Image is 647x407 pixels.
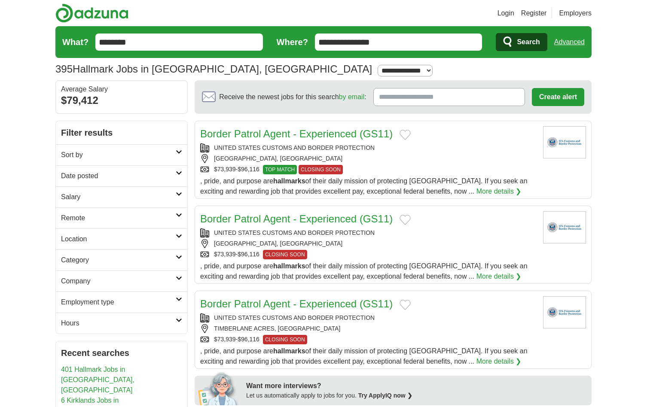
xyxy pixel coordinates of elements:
[200,324,536,333] div: TIMBERLANE ACRES, [GEOGRAPHIC_DATA]
[200,154,536,163] div: [GEOGRAPHIC_DATA], [GEOGRAPHIC_DATA]
[400,300,411,310] button: Add to favorite jobs
[200,250,536,259] div: $73,939-$96,116
[521,8,547,18] a: Register
[56,292,187,313] a: Employment type
[61,255,176,265] h2: Category
[476,271,522,282] a: More details ❯
[339,93,365,100] a: by email
[56,228,187,249] a: Location
[214,314,375,321] a: UNITED STATES CUSTOMS AND BORDER PROTECTION
[56,144,187,165] a: Sort by
[263,165,297,174] span: TOP MATCH
[277,36,308,49] label: Where?
[246,391,586,400] div: Let us automatically apply to jobs for you.
[55,63,372,75] h1: Hallmark Jobs in [GEOGRAPHIC_DATA], [GEOGRAPHIC_DATA]
[55,61,73,77] span: 395
[263,335,307,344] span: CLOSING SOON
[55,3,128,23] img: Adzuna logo
[497,8,514,18] a: Login
[532,88,584,106] button: Create alert
[61,150,176,160] h2: Sort by
[214,144,375,151] a: UNITED STATES CUSTOMS AND BORDER PROTECTION
[56,249,187,270] a: Category
[273,262,305,270] strong: hallmarks
[543,211,586,243] img: U.S. Customs and Border Protection logo
[554,33,585,51] a: Advanced
[200,262,528,280] span: , pride, and purpose are of their daily mission of protecting [GEOGRAPHIC_DATA]. If you seek an e...
[200,128,393,140] a: Border Patrol Agent - Experienced (GS11)
[61,234,176,244] h2: Location
[61,366,134,394] a: 401 Hallmark Jobs in [GEOGRAPHIC_DATA], [GEOGRAPHIC_DATA]
[476,186,522,197] a: More details ❯
[62,36,89,49] label: What?
[299,165,343,174] span: CLOSING SOON
[273,177,305,185] strong: hallmarks
[61,297,176,307] h2: Employment type
[496,33,547,51] button: Search
[200,165,536,174] div: $73,939-$96,116
[56,165,187,186] a: Date posted
[56,121,187,144] h2: Filter results
[200,213,393,225] a: Border Patrol Agent - Experienced (GS11)
[56,313,187,334] a: Hours
[214,229,375,236] a: UNITED STATES CUSTOMS AND BORDER PROTECTION
[198,371,240,405] img: apply-iq-scientist.png
[200,298,393,310] a: Border Patrol Agent - Experienced (GS11)
[56,207,187,228] a: Remote
[543,296,586,328] img: U.S. Customs and Border Protection logo
[400,215,411,225] button: Add to favorite jobs
[61,276,176,286] h2: Company
[559,8,592,18] a: Employers
[61,318,176,328] h2: Hours
[61,93,182,108] div: $79,412
[61,346,182,359] h2: Recent searches
[56,270,187,292] a: Company
[246,381,586,391] div: Want more interviews?
[61,213,176,223] h2: Remote
[476,356,522,367] a: More details ❯
[56,186,187,207] a: Salary
[358,392,412,399] a: Try ApplyIQ now ❯
[200,335,536,344] div: $73,939-$96,116
[200,177,528,195] span: , pride, and purpose are of their daily mission of protecting [GEOGRAPHIC_DATA]. If you seek an e...
[61,86,182,93] div: Average Salary
[61,192,176,202] h2: Salary
[263,250,307,259] span: CLOSING SOON
[200,347,528,365] span: , pride, and purpose are of their daily mission of protecting [GEOGRAPHIC_DATA]. If you seek an e...
[200,239,536,248] div: [GEOGRAPHIC_DATA], [GEOGRAPHIC_DATA]
[219,92,366,102] span: Receive the newest jobs for this search :
[543,126,586,158] img: U.S. Customs and Border Protection logo
[61,171,176,181] h2: Date posted
[273,347,305,355] strong: hallmarks
[517,33,540,51] span: Search
[400,130,411,140] button: Add to favorite jobs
